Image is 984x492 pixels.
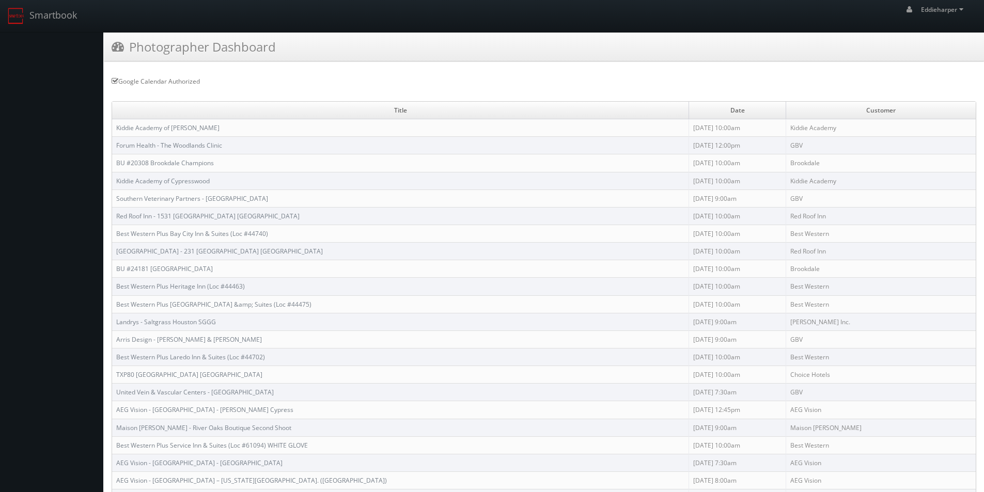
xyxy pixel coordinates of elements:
[689,471,786,489] td: [DATE] 8:00am
[786,366,976,384] td: Choice Hotels
[786,189,976,207] td: GBV
[689,295,786,313] td: [DATE] 10:00am
[786,295,976,313] td: Best Western
[116,177,210,185] a: Kiddie Academy of Cypresswood
[116,264,213,273] a: BU #24181 [GEOGRAPHIC_DATA]
[116,123,220,132] a: Kiddie Academy of [PERSON_NAME]
[116,405,293,414] a: AEG Vision - [GEOGRAPHIC_DATA] - [PERSON_NAME] Cypress
[116,353,265,361] a: Best Western Plus Laredo Inn & Suites (Loc #44702)
[112,38,276,56] h3: Photographer Dashboard
[689,401,786,419] td: [DATE] 12:45pm
[786,278,976,295] td: Best Western
[689,278,786,295] td: [DATE] 10:00am
[786,454,976,471] td: AEG Vision
[116,141,222,150] a: Forum Health - The Woodlands Clinic
[689,243,786,260] td: [DATE] 10:00am
[116,300,311,309] a: Best Western Plus [GEOGRAPHIC_DATA] &amp; Suites (Loc #44475)
[116,370,262,379] a: TXP80 [GEOGRAPHIC_DATA] [GEOGRAPHIC_DATA]
[689,366,786,384] td: [DATE] 10:00am
[689,189,786,207] td: [DATE] 9:00am
[116,335,262,344] a: Arris Design - [PERSON_NAME] & [PERSON_NAME]
[116,388,274,396] a: United Vein & Vascular Centers - [GEOGRAPHIC_DATA]
[786,119,976,137] td: Kiddie Academy
[689,119,786,137] td: [DATE] 10:00am
[689,384,786,401] td: [DATE] 7:30am
[116,476,387,485] a: AEG Vision - [GEOGRAPHIC_DATA] – [US_STATE][GEOGRAPHIC_DATA]. ([GEOGRAPHIC_DATA])
[689,348,786,366] td: [DATE] 10:00am
[689,137,786,154] td: [DATE] 12:00pm
[786,348,976,366] td: Best Western
[116,247,323,256] a: [GEOGRAPHIC_DATA] - 231 [GEOGRAPHIC_DATA] [GEOGRAPHIC_DATA]
[116,441,308,450] a: Best Western Plus Service Inn & Suites (Loc #61094) WHITE GLOVE
[689,207,786,225] td: [DATE] 10:00am
[689,454,786,471] td: [DATE] 7:30am
[116,229,268,238] a: Best Western Plus Bay City Inn & Suites (Loc #44740)
[786,225,976,242] td: Best Western
[689,154,786,172] td: [DATE] 10:00am
[786,384,976,401] td: GBV
[786,137,976,154] td: GBV
[689,172,786,189] td: [DATE] 10:00am
[8,8,24,24] img: smartbook-logo.png
[116,158,214,167] a: BU #20308 Brookdale Champions
[921,5,966,14] span: Eddieharper
[689,102,786,119] td: Date
[786,260,976,278] td: Brookdale
[112,77,976,86] div: Google Calendar Authorized
[689,225,786,242] td: [DATE] 10:00am
[689,330,786,348] td: [DATE] 9:00am
[786,172,976,189] td: Kiddie Academy
[689,260,786,278] td: [DATE] 10:00am
[116,282,245,291] a: Best Western Plus Heritage Inn (Loc #44463)
[689,436,786,454] td: [DATE] 10:00am
[786,419,976,436] td: Maison [PERSON_NAME]
[786,102,976,119] td: Customer
[786,401,976,419] td: AEG Vision
[116,212,300,220] a: Red Roof Inn - 1531 [GEOGRAPHIC_DATA] [GEOGRAPHIC_DATA]
[116,318,216,326] a: Landrys - Saltgrass Houston SGGG
[786,154,976,172] td: Brookdale
[112,102,689,119] td: Title
[116,423,291,432] a: Maison [PERSON_NAME] - River Oaks Boutique Second Shoot
[786,313,976,330] td: [PERSON_NAME] Inc.
[116,458,283,467] a: AEG Vision - [GEOGRAPHIC_DATA] - [GEOGRAPHIC_DATA]
[689,313,786,330] td: [DATE] 9:00am
[116,194,268,203] a: Southern Veterinary Partners - [GEOGRAPHIC_DATA]
[786,207,976,225] td: Red Roof Inn
[786,243,976,260] td: Red Roof Inn
[786,330,976,348] td: GBV
[786,471,976,489] td: AEG Vision
[786,436,976,454] td: Best Western
[689,419,786,436] td: [DATE] 9:00am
